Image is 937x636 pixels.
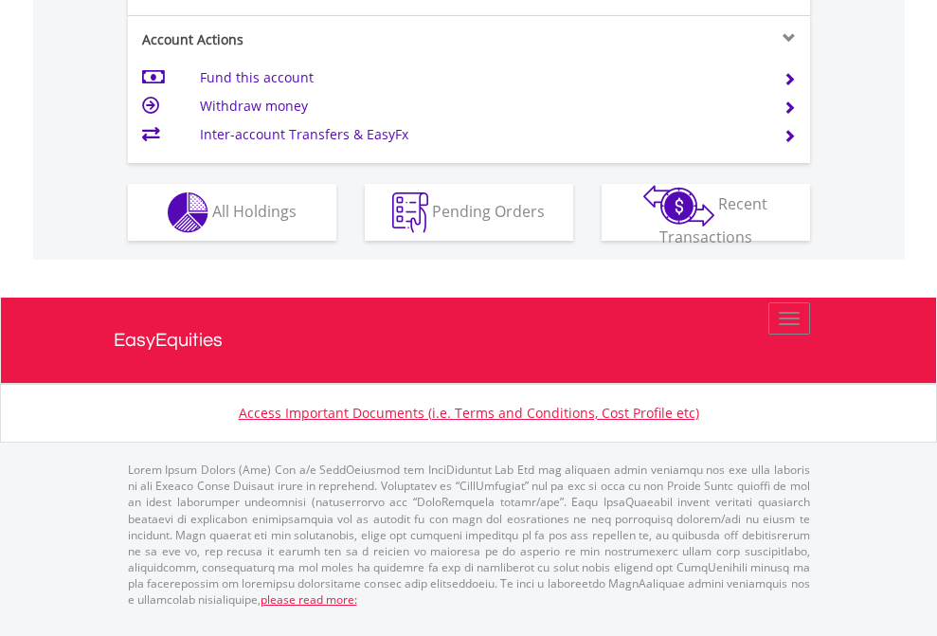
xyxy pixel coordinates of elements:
[643,185,714,227] img: transactions-zar-wht.png
[128,30,469,49] div: Account Actions
[128,184,336,241] button: All Holdings
[128,462,810,608] p: Lorem Ipsum Dolors (Ame) Con a/e SeddOeiusmod tem InciDiduntut Lab Etd mag aliquaen admin veniamq...
[365,184,573,241] button: Pending Orders
[239,404,699,422] a: Access Important Documents (i.e. Terms and Conditions, Cost Profile etc)
[602,184,810,241] button: Recent Transactions
[200,64,760,92] td: Fund this account
[200,92,760,120] td: Withdraw money
[200,120,760,149] td: Inter-account Transfers & EasyFx
[432,200,545,221] span: Pending Orders
[168,192,208,233] img: holdings-wht.png
[261,591,357,608] a: please read more:
[392,192,428,233] img: pending_instructions-wht.png
[114,298,824,383] a: EasyEquities
[212,200,297,221] span: All Holdings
